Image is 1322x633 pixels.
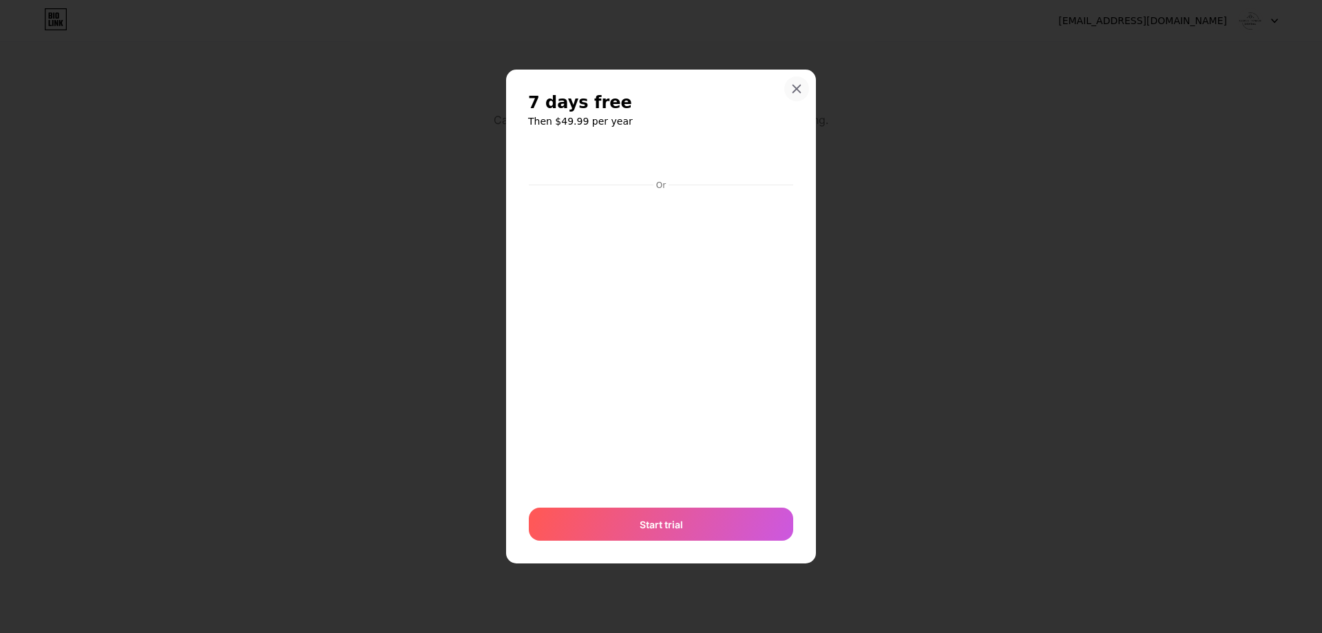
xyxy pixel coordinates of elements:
iframe: Secure payment input frame [526,192,796,495]
span: Start trial [640,517,683,532]
span: 7 days free [528,92,632,114]
h6: Then $49.99 per year [528,114,794,128]
iframe: Secure payment button frame [529,143,793,176]
div: Or [653,180,669,191]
